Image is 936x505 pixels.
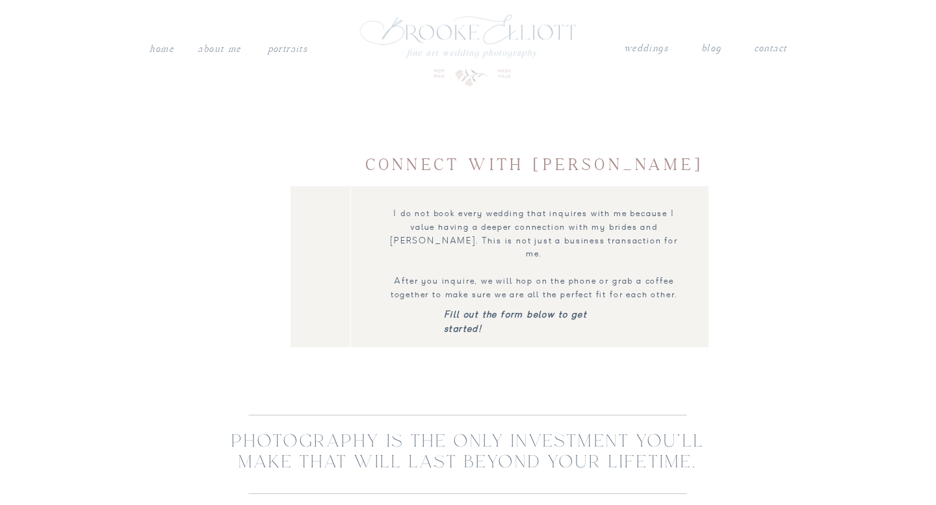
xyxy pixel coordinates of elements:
[623,40,669,57] a: weddings
[753,40,787,53] a: contact
[337,150,731,177] h1: Connect with [PERSON_NAME]
[444,308,625,320] a: Fill out the form below to get started!
[266,41,309,54] a: PORTRAITS
[149,41,174,58] a: Home
[444,308,587,335] i: Fill out the form below to get started!
[384,207,684,301] p: I do not book every wedding that inquires with me because I value having a deeper connection with...
[196,41,242,58] a: About me
[216,432,720,479] h2: Photography is the ONLY investment you'll make that will last beyond your lifetime.
[701,40,721,57] a: blog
